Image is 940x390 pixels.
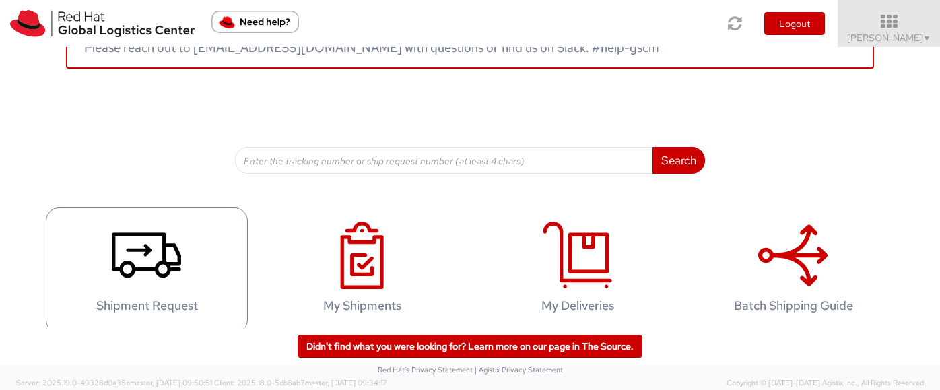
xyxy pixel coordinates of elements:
button: Need help? [211,11,299,33]
span: master, [DATE] 09:50:51 [130,378,212,387]
span: Copyright © [DATE]-[DATE] Agistix Inc., All Rights Reserved [727,378,924,389]
img: rh-logistics-00dfa346123c4ec078e1.svg [10,10,195,37]
h4: Batch Shipping Guide [706,299,880,313]
a: My Deliveries [477,207,679,333]
a: Didn't find what you were looking for? Learn more on our page in The Source. [298,335,642,358]
span: Client: 2025.18.0-5db8ab7 [214,378,387,387]
input: Enter the tracking number or ship request number (at least 4 chars) [235,147,653,174]
button: Search [652,147,705,174]
button: Logout [764,12,825,35]
span: [PERSON_NAME] [847,32,931,44]
a: Red Hat's Privacy Statement [378,365,473,375]
a: Shipment Request [46,207,248,333]
a: My Shipments [261,207,463,333]
h4: My Shipments [275,299,449,313]
span: ▼ [923,33,931,44]
span: master, [DATE] 09:34:17 [305,378,387,387]
span: Server: 2025.19.0-49328d0a35e [16,378,212,387]
h4: Shipment Request [60,299,234,313]
span: - none at the moment Please reach out to [EMAIL_ADDRESS][DOMAIN_NAME] with questions or find us o... [84,1,659,55]
a: Batch Shipping Guide [692,207,894,333]
h4: My Deliveries [491,299,665,313]
a: | Agistix Privacy Statement [475,365,563,375]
